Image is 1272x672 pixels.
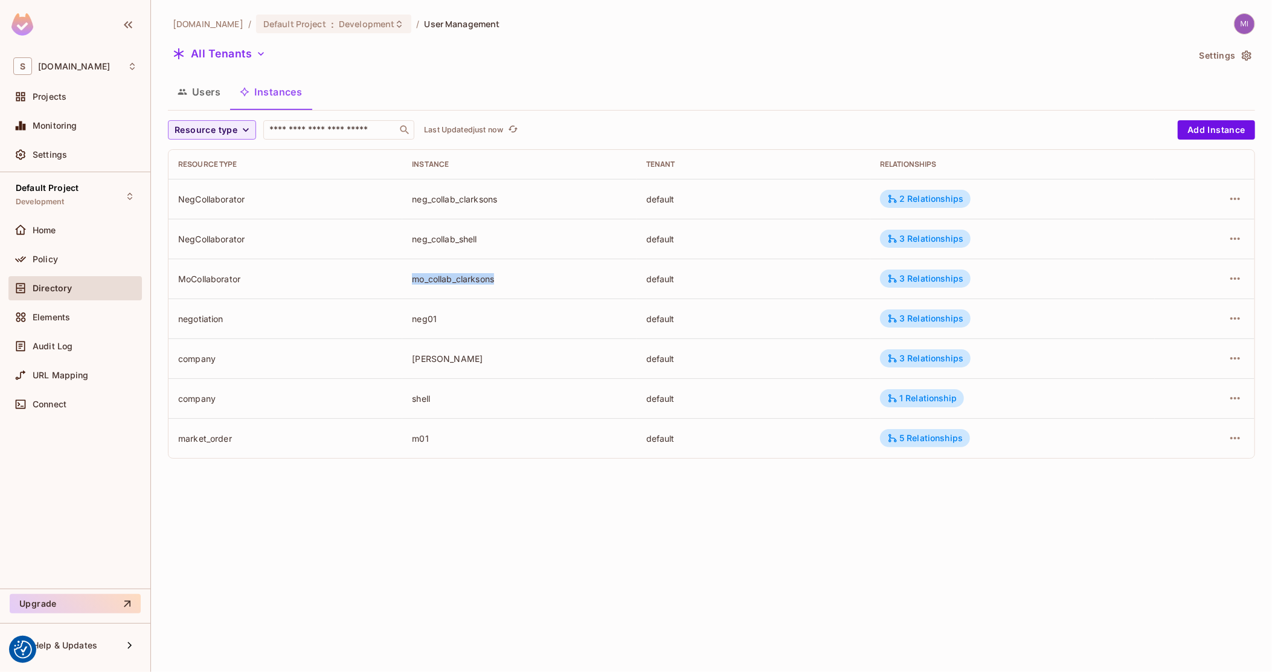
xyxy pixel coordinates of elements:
div: default [646,313,861,325]
button: Add Instance [1178,120,1255,140]
div: NegCollaborator [178,193,393,205]
div: company [178,393,393,404]
img: SReyMgAAAABJRU5ErkJggg== [11,13,33,36]
span: refresh [508,124,518,136]
li: / [416,18,419,30]
div: m01 [412,433,626,444]
span: Help & Updates [33,641,97,650]
span: S [13,57,32,75]
div: Instance [412,160,626,169]
div: neg_collab_clarksons [412,193,626,205]
div: default [646,353,861,364]
div: Resource type [178,160,393,169]
div: shell [412,393,626,404]
button: Instances [230,77,312,107]
span: Development [339,18,394,30]
button: Upgrade [10,594,141,613]
span: : [330,19,335,29]
span: Resource type [175,123,237,138]
div: [PERSON_NAME] [412,353,626,364]
span: Monitoring [33,121,77,131]
div: 3 Relationships [887,273,963,284]
div: NegCollaborator [178,233,393,245]
div: negotiation [178,313,393,325]
button: All Tenants [168,44,271,63]
div: MoCollaborator [178,273,393,285]
span: Policy [33,254,58,264]
span: User Management [425,18,500,30]
div: default [646,393,861,404]
div: 2 Relationships [887,193,963,204]
button: refresh [506,123,520,137]
span: Directory [33,283,72,293]
div: 3 Relationships [887,233,963,244]
div: market_order [178,433,393,444]
button: Resource type [168,120,256,140]
span: Development [16,197,65,207]
button: Consent Preferences [14,641,32,659]
div: 1 Relationship [887,393,957,404]
div: default [646,233,861,245]
div: Relationships [880,160,1145,169]
div: company [178,353,393,364]
li: / [248,18,251,30]
span: Projects [33,92,66,102]
img: michal.wojcik@testshipping.com [1235,14,1254,34]
div: default [646,273,861,285]
button: Users [168,77,230,107]
div: 3 Relationships [887,313,963,324]
div: Tenant [646,160,861,169]
div: mo_collab_clarksons [412,273,626,285]
p: Last Updated just now [424,125,503,135]
div: 5 Relationships [887,433,963,444]
span: Click to refresh data [503,123,520,137]
div: 3 Relationships [887,353,963,364]
span: Workspace: sea.live [38,62,110,71]
span: Audit Log [33,341,72,351]
span: URL Mapping [33,370,89,380]
img: Revisit consent button [14,641,32,659]
span: Settings [33,150,67,160]
span: the active workspace [173,18,243,30]
span: Connect [33,399,66,409]
div: default [646,433,861,444]
div: default [646,193,861,205]
span: Default Project [263,18,326,30]
span: Elements [33,312,70,322]
div: neg_collab_shell [412,233,626,245]
span: Default Project [16,183,79,193]
div: neg01 [412,313,626,325]
span: Home [33,225,56,235]
button: Settings [1195,46,1255,65]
